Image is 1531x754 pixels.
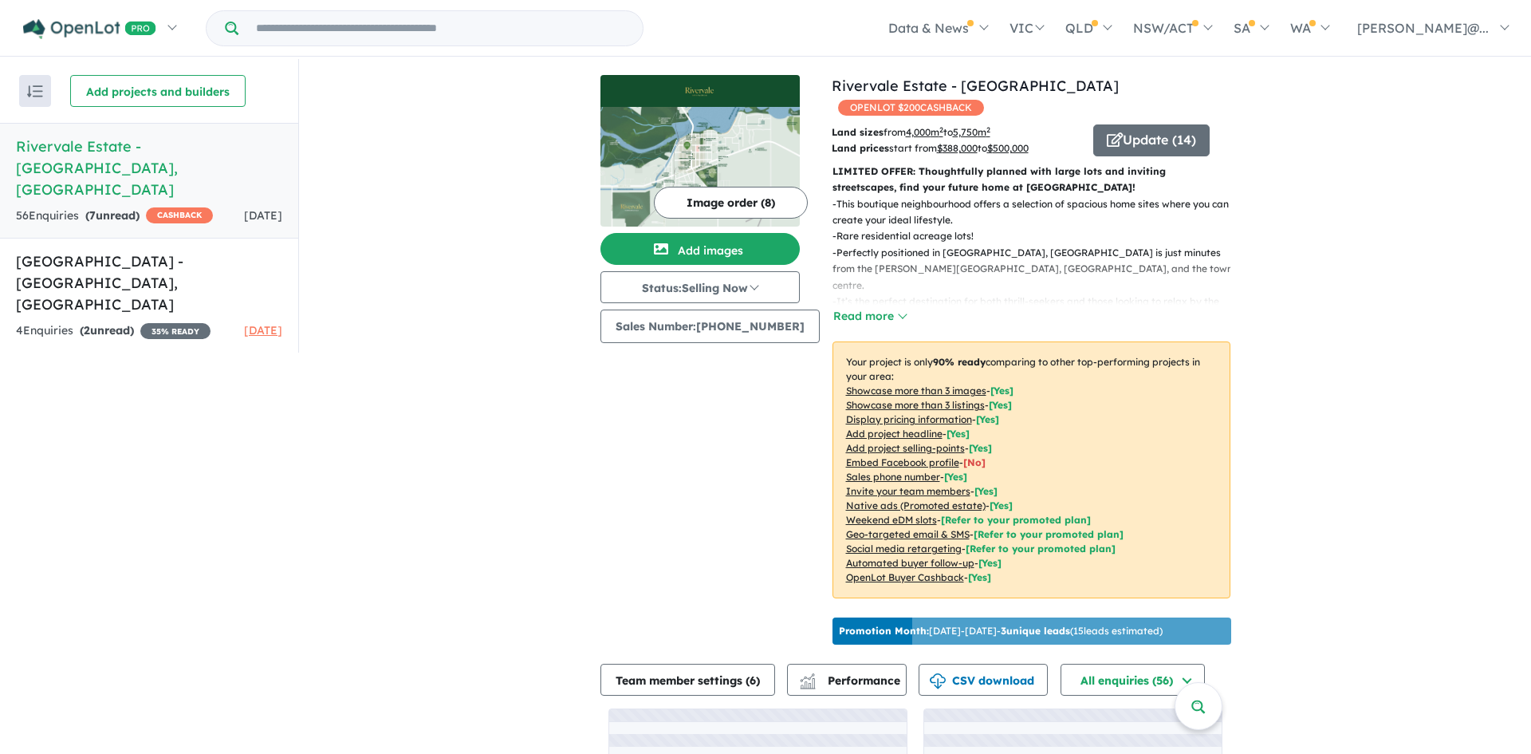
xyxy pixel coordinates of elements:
[832,196,1243,229] p: - This boutique neighbourhood offers a selection of spacious home sites where you can create your...
[600,310,820,343] button: Sales Number:[PHONE_NUMBER]
[846,514,937,526] u: Weekend eDM slots
[978,557,1002,569] span: [Yes]
[947,428,970,440] span: [ Yes ]
[846,456,959,468] u: Embed Facebook profile
[846,499,986,511] u: Native ads (Promoted estate)
[978,142,1029,154] span: to
[832,341,1230,598] p: Your project is only comparing to other top-performing projects in your area: - - - - - - - - - -...
[974,528,1124,540] span: [Refer to your promoted plan]
[27,85,43,97] img: sort.svg
[846,571,964,583] u: OpenLot Buyer Cashback
[787,664,907,696] button: Performance
[906,126,943,138] u: 4,000 m
[800,673,814,682] img: line-chart.svg
[839,624,1163,638] p: [DATE] - [DATE] - ( 15 leads estimated)
[939,125,943,134] sup: 2
[846,399,985,411] u: Showcase more than 3 listings
[930,673,946,689] img: download icon
[990,499,1013,511] span: [Yes]
[919,664,1048,696] button: CSV download
[846,485,970,497] u: Invite your team members
[832,140,1081,156] p: start from
[70,75,246,107] button: Add projects and builders
[832,124,1081,140] p: from
[244,323,282,338] span: [DATE]
[990,385,1013,397] span: [ Yes ]
[80,323,134,338] strong: ( unread)
[600,271,800,303] button: Status:Selling Now
[1357,20,1489,36] span: [PERSON_NAME]@...
[846,385,986,397] u: Showcase more than 3 images
[84,323,90,338] span: 2
[846,428,943,440] u: Add project headline
[832,245,1243,294] p: - Perfectly positioned in [GEOGRAPHIC_DATA], [GEOGRAPHIC_DATA] is just minutes from the [PERSON_N...
[244,208,282,223] span: [DATE]
[941,514,1091,526] span: [Refer to your promoted plan]
[1093,124,1210,156] button: Update (14)
[802,673,900,688] span: Performance
[140,323,211,339] span: 35 % READY
[974,485,998,497] span: [ Yes ]
[846,528,970,540] u: Geo-targeted email & SMS
[23,19,156,39] img: Openlot PRO Logo White
[832,228,1243,244] p: - Rare residential acreage lots!
[846,413,972,425] u: Display pricing information
[846,557,974,569] u: Automated buyer follow-up
[16,322,211,341] div: 4 Enquir ies
[1001,625,1070,637] b: 3 unique leads
[937,142,978,154] u: $ 388,000
[832,307,907,326] button: Read more
[968,571,991,583] span: [Yes]
[963,456,986,468] span: [ No ]
[832,126,884,138] b: Land sizes
[600,664,775,696] button: Team member settings (6)
[986,125,990,134] sup: 2
[85,208,140,223] strong: ( unread)
[242,11,640,45] input: Try estate name, suburb, builder or developer
[846,471,940,483] u: Sales phone number
[600,75,800,227] a: Rivervale Estate - Yarrawonga LogoRivervale Estate - Yarrawonga
[89,208,96,223] span: 7
[989,399,1012,411] span: [ Yes ]
[654,187,808,219] button: Image order (8)
[933,356,986,368] b: 90 % ready
[838,100,984,116] span: OPENLOT $ 200 CASHBACK
[16,251,282,315] h5: [GEOGRAPHIC_DATA] - [GEOGRAPHIC_DATA] , [GEOGRAPHIC_DATA]
[944,471,967,483] span: [ Yes ]
[832,164,1230,196] p: LIMITED OFFER: Thoughtfully planned with large lots and inviting streetscapes, find your future h...
[16,136,282,200] h5: Rivervale Estate - [GEOGRAPHIC_DATA] , [GEOGRAPHIC_DATA]
[832,77,1119,95] a: Rivervale Estate - [GEOGRAPHIC_DATA]
[846,442,965,454] u: Add project selling-points
[987,142,1029,154] u: $ 500,000
[16,207,213,226] div: 56 Enquir ies
[953,126,990,138] u: 5,750 m
[832,294,1243,326] p: - It’s the perfect destination for both thrill-seekers and those looking to relax by the water, w...
[839,625,929,637] b: Promotion Month:
[976,413,999,425] span: [ Yes ]
[146,207,213,223] span: CASHBACK
[600,233,800,265] button: Add images
[1061,664,1205,696] button: All enquiries (56)
[600,107,800,227] img: Rivervale Estate - Yarrawonga
[607,81,793,101] img: Rivervale Estate - Yarrawonga Logo
[846,543,962,555] u: Social media retargeting
[750,673,756,688] span: 6
[800,678,816,689] img: bar-chart.svg
[943,126,990,138] span: to
[966,543,1116,555] span: [Refer to your promoted plan]
[969,442,992,454] span: [ Yes ]
[832,142,889,154] b: Land prices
